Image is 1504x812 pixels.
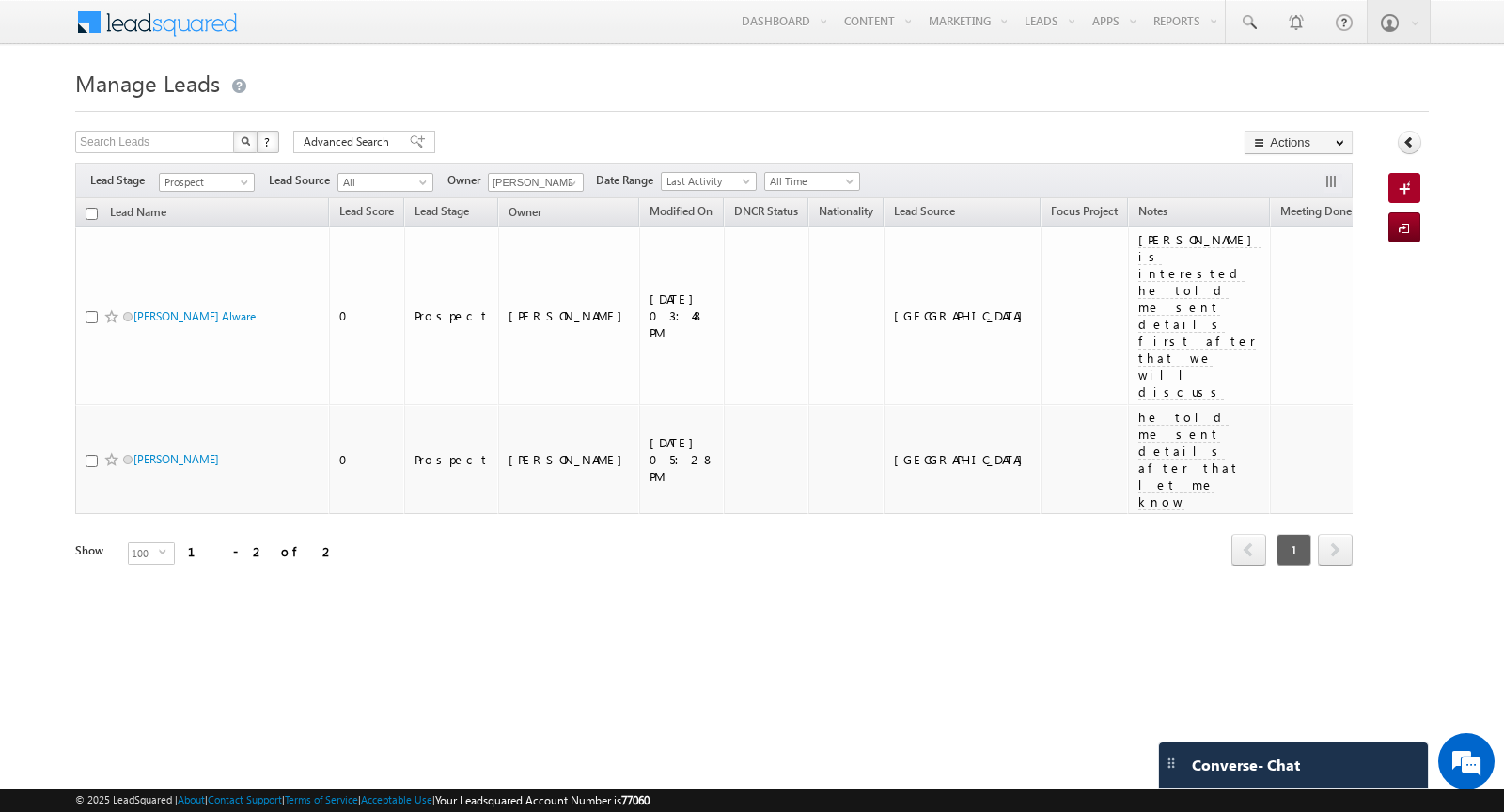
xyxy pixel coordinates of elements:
a: Lead Source [885,201,964,226]
a: Terms of Service [285,793,358,805]
span: select [159,548,174,556]
span: 1 [1277,534,1311,566]
button: Actions [1245,131,1353,154]
span: Converse - Chat [1192,757,1300,773]
a: Lead Score [330,201,403,226]
div: [GEOGRAPHIC_DATA] [894,451,1032,468]
a: DNCR Status [725,201,807,226]
span: Your Leadsquared Account Number is [435,793,650,807]
a: All Time [764,172,860,191]
span: 77060 [621,793,650,807]
span: Focus Project [1051,204,1118,218]
div: [GEOGRAPHIC_DATA] [894,307,1032,324]
a: About [178,793,205,805]
a: next [1318,536,1353,566]
a: All [337,173,433,192]
span: Lead Score [339,204,394,218]
span: prev [1231,534,1266,566]
a: Contact Support [208,793,282,805]
a: Modified On [640,201,722,226]
a: [PERSON_NAME] [133,452,219,466]
span: Owner [447,172,488,189]
span: he told me sent details after that let me know [1138,409,1240,509]
span: Modified On [650,204,713,218]
span: Advanced Search [304,133,395,150]
span: [PERSON_NAME] is interested he told me sent details first after that we will discuss [1138,231,1261,399]
span: Owner [509,205,541,219]
div: 0 [339,307,396,324]
div: [DATE] 03:48 PM [650,290,715,341]
div: 1 - 2 of 2 [188,540,336,562]
span: Lead Stage [90,172,159,189]
span: Date Range [596,172,661,189]
div: [PERSON_NAME] [509,307,632,324]
a: Nationality [809,201,883,226]
a: Meeting Done Date [1271,201,1387,226]
div: [DATE] 05:28 PM [650,434,715,485]
img: carter-drag [1164,756,1179,771]
img: Search [241,136,250,146]
button: ? [257,131,279,153]
span: Lead Source [269,172,337,189]
span: Lead Stage [415,204,469,218]
span: Meeting Done Date [1280,204,1378,218]
a: Focus Project [1042,201,1127,226]
span: All [338,174,428,191]
div: Prospect [415,307,490,324]
a: [PERSON_NAME] Alware [133,309,256,323]
span: ? [264,133,273,149]
a: Notes [1129,201,1177,226]
a: Show All Items [558,174,582,193]
a: Last Activity [661,172,757,191]
input: Type to Search [488,173,584,192]
a: Acceptable Use [361,793,432,805]
span: Prospect [160,174,249,191]
div: 0 [339,451,396,468]
span: next [1318,534,1353,566]
div: Show [75,542,113,559]
a: Lead Stage [405,201,478,226]
div: Prospect [415,451,490,468]
a: Prospect [159,173,255,192]
span: Lead Source [894,204,955,218]
span: DNCR Status [734,204,798,218]
a: Lead Name [101,202,176,226]
span: Last Activity [662,173,751,190]
div: [PERSON_NAME] [509,451,632,468]
input: Check all records [86,208,98,220]
span: All Time [765,173,854,190]
a: prev [1231,536,1266,566]
span: 100 [129,543,159,564]
span: Nationality [819,204,873,218]
span: © 2025 LeadSquared | | | | | [75,791,650,809]
span: Manage Leads [75,68,220,98]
